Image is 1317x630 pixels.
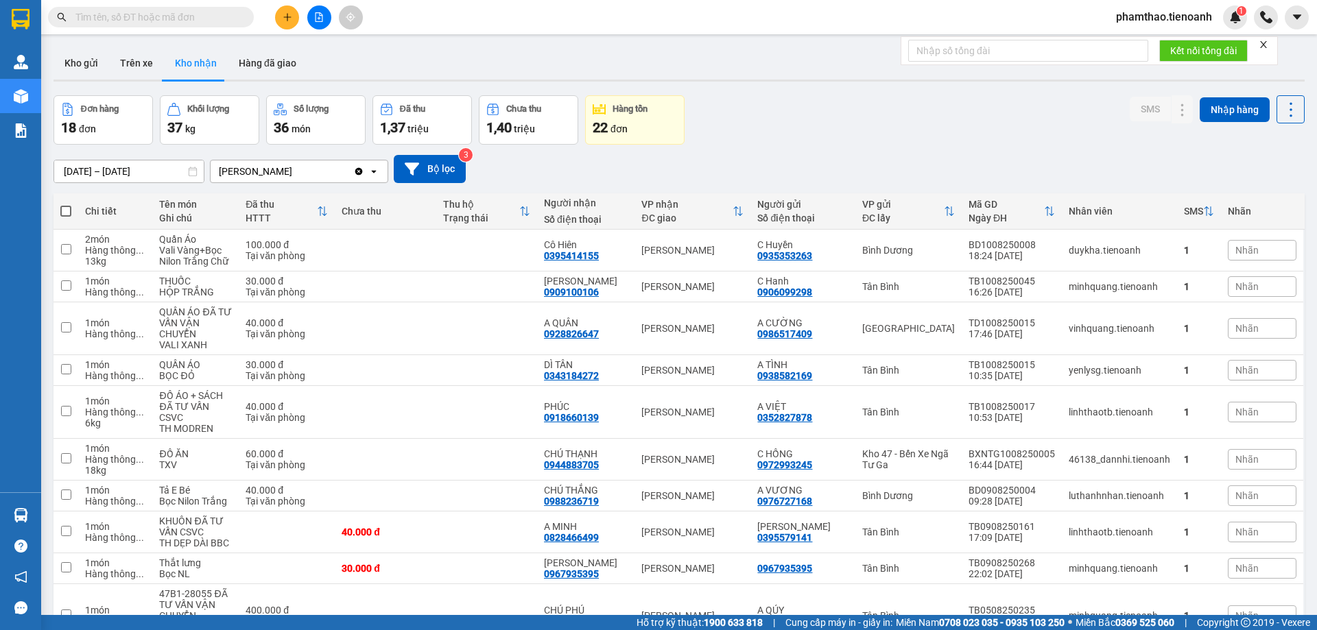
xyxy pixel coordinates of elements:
div: linhthaotb.tienoanh [1069,407,1170,417]
div: A QÚY [757,605,848,616]
div: Số điện thoại [544,214,628,225]
div: A QUÂN [544,317,628,328]
span: triệu [514,123,535,134]
div: 0395579141 [757,532,812,543]
div: Bọc NL [159,568,232,579]
div: [PERSON_NAME] [641,563,744,574]
div: 1 món [85,521,145,532]
div: 60.000 đ [246,448,328,459]
div: TH MODREN [159,423,232,434]
div: Hàng thông thường [85,287,145,298]
span: ... [136,568,144,579]
div: 1 [1184,365,1214,376]
div: C HỒNG [757,448,848,459]
div: ĐỒ ÁO + SÁCH ĐÃ TƯ VẤN CSVC [159,390,232,423]
div: 17:46 [DATE] [969,328,1055,339]
th: Toggle SortBy [1177,193,1221,230]
div: Tại văn phòng [246,250,328,261]
div: Thắt lưng [159,557,232,568]
span: Kết nối tổng đài [1170,43,1237,58]
div: Bọc Nilon Trắng [159,496,232,507]
button: Trên xe [109,47,164,80]
button: SMS [1130,97,1171,121]
button: Hàng tồn22đơn [585,95,685,145]
div: linhthaotb.tienoanh [1069,526,1170,537]
div: 1 [1184,245,1214,256]
div: 1 [1184,323,1214,334]
button: file-add [307,5,331,29]
div: Đơn hàng [81,104,119,114]
div: Người nhận [544,197,628,208]
div: CHÚ THẮNG [544,485,628,496]
span: question-circle [14,540,27,553]
div: 0986517409 [757,328,812,339]
svg: Clear value [353,166,364,177]
div: 10:35 [DATE] [969,370,1055,381]
div: KHUÔN ĐÃ TƯ VẤN CSVC [159,516,232,537]
div: Tại văn phòng [246,328,328,339]
span: Nhãn [1235,281,1259,292]
div: 40.000 đ [342,526,429,537]
div: Số điện thoại [757,213,848,223]
button: Chưa thu1,40 triệu [479,95,578,145]
div: vinhquang.tienoanh [1069,323,1170,334]
sup: 1 [1237,6,1246,16]
div: HỘP TRẮNG [159,287,232,298]
div: TB0508250235 [969,605,1055,616]
div: 0828466499 [544,532,599,543]
span: caret-down [1291,11,1303,23]
th: Toggle SortBy [239,193,335,230]
div: Tân Bình [862,281,955,292]
div: Hàng thông thường [85,407,145,417]
div: Hàng thông thường [85,568,145,579]
div: 40.000 đ [246,401,328,412]
div: Mã GD [969,199,1044,210]
div: CHÚ PHÚ [544,605,628,616]
div: 16:44 [DATE] [969,459,1055,470]
th: Toggle SortBy [855,193,962,230]
span: Nhãn [1235,610,1259,621]
div: PHÚC [544,401,628,412]
button: Nhập hàng [1200,97,1270,122]
div: Tại văn phòng [246,412,328,423]
img: warehouse-icon [14,508,28,522]
div: Người gửi [757,199,848,210]
div: Ghi chú [159,213,232,223]
div: [PERSON_NAME] [641,281,744,292]
div: Bình Dương [862,245,955,256]
div: [PERSON_NAME] [219,165,292,178]
button: Kho gửi [54,47,109,80]
div: Nhãn [1228,206,1296,217]
span: search [57,12,67,22]
div: 0909100106 [544,287,599,298]
div: Hàng thông thường [85,532,145,543]
svg: open [368,166,379,177]
div: Tân Bình [862,365,955,376]
span: Miền Bắc [1076,615,1174,630]
div: TB0908250268 [969,557,1055,568]
span: ⚪️ [1068,620,1072,625]
div: THUỐC [159,276,232,287]
div: 1 [1184,563,1214,574]
div: Tân Bình [862,407,955,417]
img: phone-icon [1260,11,1272,23]
div: Quần Áo [159,234,232,245]
button: Hàng đã giao [228,47,307,80]
div: duykha.tienoanh [1069,245,1170,256]
div: 16:26 [DATE] [969,287,1055,298]
div: Hàng thông thường [85,245,145,256]
div: 0935353263 [757,250,812,261]
div: 1 [1184,454,1214,465]
div: 0988236719 [544,496,599,507]
div: BD1008250008 [969,239,1055,250]
span: Cung cấp máy in - giấy in: [785,615,892,630]
div: 0944883705 [544,459,599,470]
div: 1 món [85,317,145,328]
div: DÌ TÂN [544,359,628,370]
div: Chưa thu [342,206,429,217]
span: aim [346,12,355,22]
div: Ngày ĐH [969,213,1044,223]
div: Khối lượng [187,104,229,114]
span: Nhãn [1235,490,1259,501]
span: copyright [1241,618,1250,627]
